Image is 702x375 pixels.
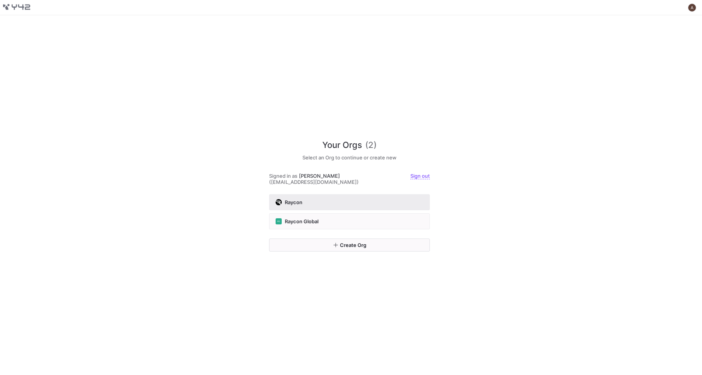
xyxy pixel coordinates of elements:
[276,199,282,205] img: https://storage.googleapis.com/y42-prod-data-exchange/images/9vP1ZiGb3SDtS36M2oSqLE2NxN9MAbKgqIYc...
[285,218,318,224] span: Raycon Global
[322,139,362,151] span: Your Orgs
[269,194,430,210] button: https://storage.googleapis.com/y42-prod-data-exchange/images/9vP1ZiGb3SDtS36M2oSqLE2NxN9MAbKgqIYc...
[365,139,377,151] span: (2)
[340,242,366,248] span: Create Org
[269,213,430,229] button: RGRaycon Global
[285,199,302,205] span: Raycon
[687,3,697,12] button: https://lh3.googleusercontent.com/a/AEdFTp4_8LqxRyxVUtC19lo4LS2NU-n5oC7apraV2tR5=s96-c
[269,173,297,179] span: Signed in as
[299,173,340,179] span: [PERSON_NAME]
[269,239,430,252] button: Create Org
[276,218,282,224] div: RG
[269,154,430,161] h5: Select an Org to continue or create new
[410,173,430,179] a: Sign out
[269,179,359,185] span: ([EMAIL_ADDRESS][DOMAIN_NAME])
